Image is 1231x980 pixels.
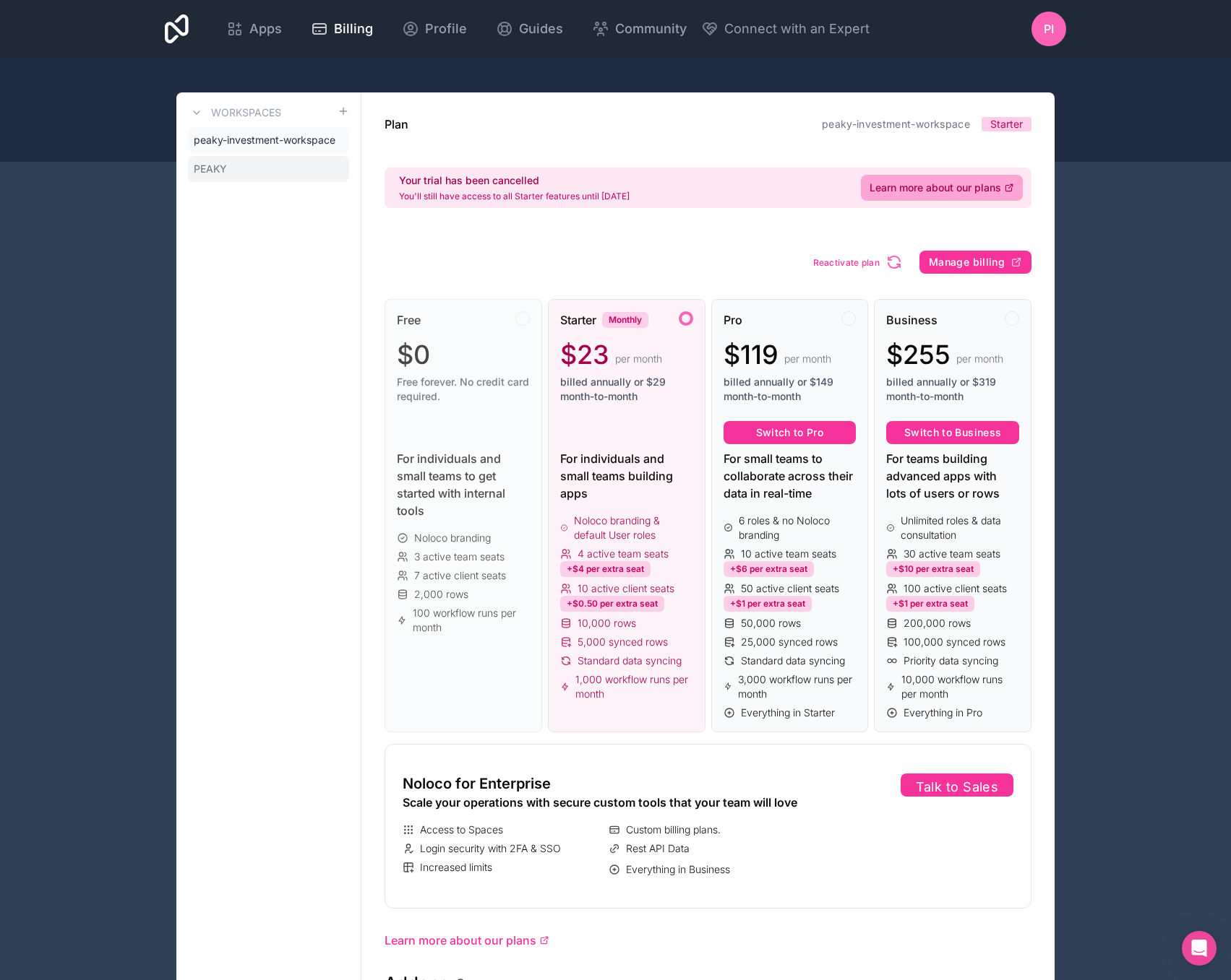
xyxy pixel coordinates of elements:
a: Workspaces [188,104,281,121]
span: Free [397,311,421,329]
span: billed annually or $29 month-to-month [560,375,693,404]
div: +$10 per extra seat [886,561,980,577]
span: 7 active client seats [414,568,506,583]
div: Monthly [602,312,648,328]
button: Manage billing [919,251,1031,274]
span: $119 [724,340,779,369]
span: Starter [560,311,596,329]
span: Pro [724,311,742,329]
span: $23 [560,340,609,369]
span: 10,000 workflow runs per month [901,672,1019,701]
button: Connect with an Expert [701,19,870,39]
div: Scale your operations with secure custom tools that your team will love [403,794,810,811]
span: Guides [519,19,563,39]
span: 4 active team seats [578,547,669,561]
span: 100 active client seats [904,581,1007,596]
span: Increased limits [420,860,492,875]
a: PEAKY [188,156,349,182]
span: Learn more about our plans [870,181,1001,195]
span: Profile [425,19,467,39]
span: Billing [334,19,373,39]
h1: Plan [385,116,408,133]
a: Profile [390,13,479,45]
span: 2,000 rows [414,587,468,602]
h3: Workspaces [211,105,281,120]
span: 6 roles & no Noloco branding [739,513,856,542]
div: For individuals and small teams to get started with internal tools [397,450,530,519]
span: Connect with an Expert [724,19,870,39]
span: 200,000 rows [904,616,971,630]
span: Custom billing plans. [626,823,721,837]
span: Noloco for Enterprise [403,773,551,794]
a: peaky-investment-workspace [822,118,970,130]
span: Priority data syncing [904,654,998,668]
div: +$6 per extra seat [724,561,814,577]
span: 100,000 synced rows [904,635,1005,649]
span: 3 active team seats [414,550,505,564]
a: Billing [299,13,385,45]
span: Access to Spaces [420,823,503,837]
a: peaky-investment-workspace [188,127,349,153]
button: Switch to Pro [724,421,857,444]
span: Standard data syncing [741,654,845,668]
span: PI [1044,20,1054,38]
button: Reactivate plan [808,248,909,276]
span: 10 active client seats [578,581,674,596]
div: +$0.50 per extra seat [560,596,664,612]
a: Guides [484,13,575,45]
div: Open Intercom Messenger [1182,931,1217,966]
span: Learn more about our plans [385,932,536,949]
span: Starter [990,117,1023,131]
div: For individuals and small teams building apps [560,450,693,502]
a: Learn more about our plans [385,932,1031,949]
span: Login security with 2FA & SSO [420,841,561,856]
span: 1,000 workflow runs per month [575,672,693,701]
div: For small teams to collaborate across their data in real-time [724,450,857,502]
a: Apps [215,13,293,45]
span: Unlimited roles & data consultation [901,513,1019,542]
span: Noloco branding & default User roles [574,513,693,542]
span: 50,000 rows [741,616,801,630]
button: Talk to Sales [901,773,1013,797]
span: Everything in Starter [741,706,835,720]
span: Standard data syncing [578,654,682,668]
div: +$4 per extra seat [560,561,651,577]
span: Noloco branding [414,531,491,545]
span: billed annually or $149 month-to-month [724,375,857,404]
span: per month [615,352,662,366]
button: Switch to Business [886,421,1019,444]
span: PEAKY [194,162,227,176]
div: +$1 per extra seat [886,596,974,612]
span: per month [784,352,831,366]
span: 30 active team seats [904,547,1000,561]
span: 50 active client seats [741,581,839,596]
span: 10 active team seats [741,547,836,561]
span: Reactivate plan [813,257,880,268]
span: $0 [397,340,430,369]
a: Learn more about our plans [861,175,1023,201]
span: billed annually or $319 month-to-month [886,375,1019,404]
span: 100 workflow runs per month [413,606,530,635]
span: Community [615,19,687,39]
span: Rest API Data [626,841,690,856]
span: 25,000 synced rows [741,635,838,649]
span: Manage billing [929,256,1005,269]
span: per month [956,352,1003,366]
p: You'll still have access to all Starter features until [DATE] [399,191,630,202]
span: peaky-investment-workspace [194,133,335,147]
h2: Your trial has been cancelled [399,173,630,188]
span: $255 [886,340,951,369]
span: 3,000 workflow runs per month [738,672,856,701]
div: +$1 per extra seat [724,596,812,612]
span: 10,000 rows [578,616,636,630]
span: Free forever. No credit card required. [397,375,530,404]
span: Everything in Pro [904,706,982,720]
span: Everything in Business [626,862,730,877]
span: 5,000 synced rows [578,635,668,649]
div: For teams building advanced apps with lots of users or rows [886,450,1019,502]
span: Business [886,311,938,329]
a: Community [580,13,698,45]
span: Apps [249,19,282,39]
